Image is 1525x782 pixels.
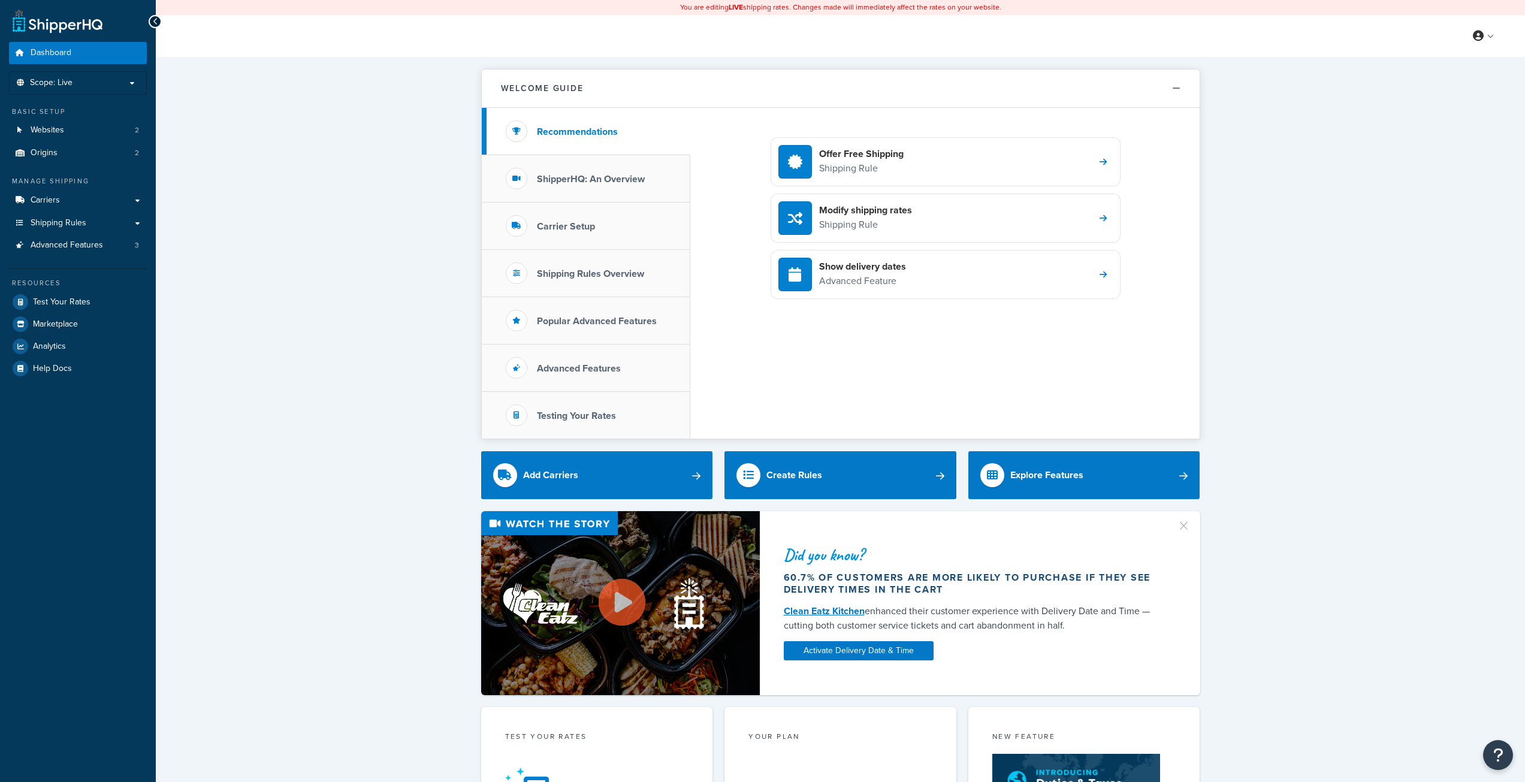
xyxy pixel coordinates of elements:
li: Advanced Features [9,234,147,256]
span: Help Docs [33,364,72,374]
div: Manage Shipping [9,176,147,186]
h3: Carrier Setup [537,221,595,232]
p: Shipping Rule [819,217,912,233]
div: Explore Features [1010,467,1083,484]
a: Activate Delivery Date & Time [784,641,934,660]
a: Carriers [9,189,147,212]
span: Analytics [33,342,66,352]
h2: Welcome Guide [501,84,584,93]
span: Websites [31,125,64,135]
div: Basic Setup [9,107,147,117]
button: Welcome Guide [482,70,1200,108]
li: Websites [9,119,147,141]
span: Marketplace [33,319,78,330]
p: Advanced Feature [819,273,906,289]
h4: Offer Free Shipping [819,147,904,161]
a: Test Your Rates [9,291,147,313]
div: New Feature [992,731,1176,745]
a: Origins2 [9,142,147,164]
span: 2 [135,148,139,158]
span: Test Your Rates [33,297,90,307]
h3: Shipping Rules Overview [537,268,644,279]
h4: Show delivery dates [819,260,906,273]
h3: Popular Advanced Features [537,316,657,327]
span: Carriers [31,195,60,206]
li: Origins [9,142,147,164]
p: Shipping Rule [819,161,904,176]
span: Shipping Rules [31,218,86,228]
img: Video thumbnail [481,511,760,695]
a: Websites2 [9,119,147,141]
a: Clean Eatz Kitchen [784,604,865,618]
div: 60.7% of customers are more likely to purchase if they see delivery times in the cart [784,572,1162,596]
a: Add Carriers [481,451,713,499]
span: Dashboard [31,48,71,58]
a: Create Rules [724,451,956,499]
span: Advanced Features [31,240,103,250]
div: Create Rules [766,467,822,484]
h3: Testing Your Rates [537,410,616,421]
button: Open Resource Center [1483,740,1513,770]
div: Test your rates [505,731,689,745]
a: Dashboard [9,42,147,64]
h3: Recommendations [537,126,618,137]
span: Origins [31,148,58,158]
a: Explore Features [968,451,1200,499]
div: Add Carriers [523,467,578,484]
h3: Advanced Features [537,363,621,374]
span: Scope: Live [30,78,73,88]
a: Marketplace [9,313,147,335]
a: Analytics [9,336,147,357]
a: Advanced Features3 [9,234,147,256]
div: Did you know? [784,547,1162,563]
span: 3 [135,240,139,250]
a: Help Docs [9,358,147,379]
h4: Modify shipping rates [819,204,912,217]
a: Shipping Rules [9,212,147,234]
div: Resources [9,278,147,288]
div: enhanced their customer experience with Delivery Date and Time — cutting both customer service ti... [784,604,1162,633]
b: LIVE [729,2,743,13]
h3: ShipperHQ: An Overview [537,174,645,185]
div: Your Plan [748,731,932,745]
span: 2 [135,125,139,135]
